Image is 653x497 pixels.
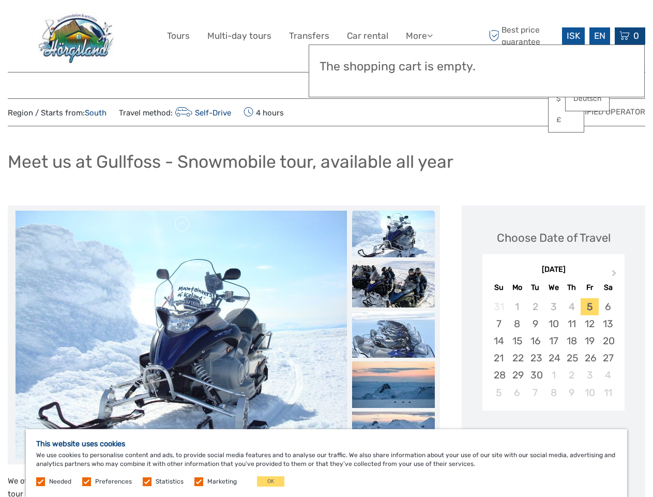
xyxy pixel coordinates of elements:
[581,281,599,295] div: Fr
[320,60,634,74] h3: The shopping cart is empty.
[490,281,508,295] div: Su
[352,361,435,408] img: 159892f02703465eb6f1aca5f83bbc69_slider_thumbnail.jpg
[257,476,284,487] button: OK
[490,367,508,384] div: Choose Sunday, September 28th, 2025
[16,211,346,459] img: 7d6b9966894244558e48eadc88c6cf4e_main_slider.jpg
[599,332,617,349] div: Choose Saturday, September 20th, 2025
[599,367,617,384] div: Choose Saturday, October 4th, 2025
[549,111,584,129] a: £
[589,27,610,45] div: EN
[544,281,563,295] div: We
[581,384,599,401] div: Choose Friday, October 10th, 2025
[352,261,435,308] img: d1103596fe434076894fede8ef681890_slider_thumbnail.jpg
[8,151,453,172] h1: Meet us at Gullfoss - Snowmobile tour, available all year
[581,332,599,349] div: Choose Friday, September 19th, 2025
[581,367,599,384] div: Choose Friday, October 3rd, 2025
[526,384,544,401] div: Choose Tuesday, October 7th, 2025
[14,18,117,26] p: We're away right now. Please check back later!
[352,412,435,458] img: c2e20eff45dc4971b2cb68c02d4f1ced_slider_thumbnail.jpg
[544,367,563,384] div: Choose Wednesday, October 1st, 2025
[490,332,508,349] div: Choose Sunday, September 14th, 2025
[599,281,617,295] div: Sa
[526,332,544,349] div: Choose Tuesday, September 16th, 2025
[95,477,132,486] label: Preferences
[207,28,271,43] a: Multi-day tours
[581,315,599,332] div: Choose Friday, September 12th, 2025
[8,108,107,119] span: Region / Starts from:
[599,384,617,401] div: Choose Saturday, October 11th, 2025
[173,108,231,118] a: Self-Drive
[549,90,584,108] a: $
[544,332,563,349] div: Choose Wednesday, September 17th, 2025
[526,298,544,315] div: Not available Tuesday, September 2nd, 2025
[526,315,544,332] div: Choose Tuesday, September 9th, 2025
[581,349,599,367] div: Choose Friday, September 26th, 2025
[563,315,581,332] div: Choose Thursday, September 11th, 2025
[485,298,621,401] div: month 2025-09
[567,31,580,41] span: ISK
[119,105,231,120] span: Travel method:
[490,384,508,401] div: Choose Sunday, October 5th, 2025
[581,298,599,315] div: Choose Friday, September 5th, 2025
[563,332,581,349] div: Choose Thursday, September 18th, 2025
[508,281,526,295] div: Mo
[207,477,237,486] label: Marketing
[490,315,508,332] div: Choose Sunday, September 7th, 2025
[544,298,563,315] div: Not available Wednesday, September 3rd, 2025
[544,315,563,332] div: Choose Wednesday, September 10th, 2025
[508,332,526,349] div: Choose Monday, September 15th, 2025
[599,349,617,367] div: Choose Saturday, September 27th, 2025
[482,265,625,275] div: [DATE]
[167,28,190,43] a: Tours
[347,28,388,43] a: Car rental
[352,311,435,358] img: a662909e57874bb8a24ac8d14b57afe6_slider_thumbnail.jpg
[508,384,526,401] div: Choose Monday, October 6th, 2025
[508,298,526,315] div: Not available Monday, September 1st, 2025
[632,31,641,41] span: 0
[352,211,435,257] img: 7d6b9966894244558e48eadc88c6cf4e_slider_thumbnail.jpg
[26,429,627,497] div: We use cookies to personalise content and ads, to provide social media features and to analyse ou...
[599,298,617,315] div: Choose Saturday, September 6th, 2025
[566,90,609,108] a: Deutsch
[486,24,559,47] span: Best price guarantee
[544,384,563,401] div: Choose Wednesday, October 8th, 2025
[563,367,581,384] div: Choose Thursday, October 2nd, 2025
[119,16,131,28] button: Open LiveChat chat widget
[36,440,617,448] h5: This website uses cookies
[49,477,71,486] label: Needed
[289,28,329,43] a: Transfers
[244,105,284,120] span: 4 hours
[406,28,433,43] a: More
[497,230,611,246] div: Choose Date of Travel
[508,367,526,384] div: Choose Monday, September 29th, 2025
[490,349,508,367] div: Choose Sunday, September 21st, 2025
[563,298,581,315] div: Not available Thursday, September 4th, 2025
[544,349,563,367] div: Choose Wednesday, September 24th, 2025
[508,315,526,332] div: Choose Monday, September 8th, 2025
[563,349,581,367] div: Choose Thursday, September 25th, 2025
[599,315,617,332] div: Choose Saturday, September 13th, 2025
[526,349,544,367] div: Choose Tuesday, September 23rd, 2025
[85,108,107,118] a: South
[39,8,115,64] img: 892-9a3b8917-619f-448c-8aa3-b676fe8b87ae_logo_big.jpg
[526,281,544,295] div: Tu
[563,384,581,401] div: Choose Thursday, October 9th, 2025
[570,107,645,118] span: Verified Operator
[563,281,581,295] div: Th
[508,349,526,367] div: Choose Monday, September 22nd, 2025
[526,367,544,384] div: Choose Tuesday, September 30th, 2025
[490,298,508,315] div: Not available Sunday, August 31st, 2025
[607,267,624,284] button: Next Month
[156,477,184,486] label: Statistics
